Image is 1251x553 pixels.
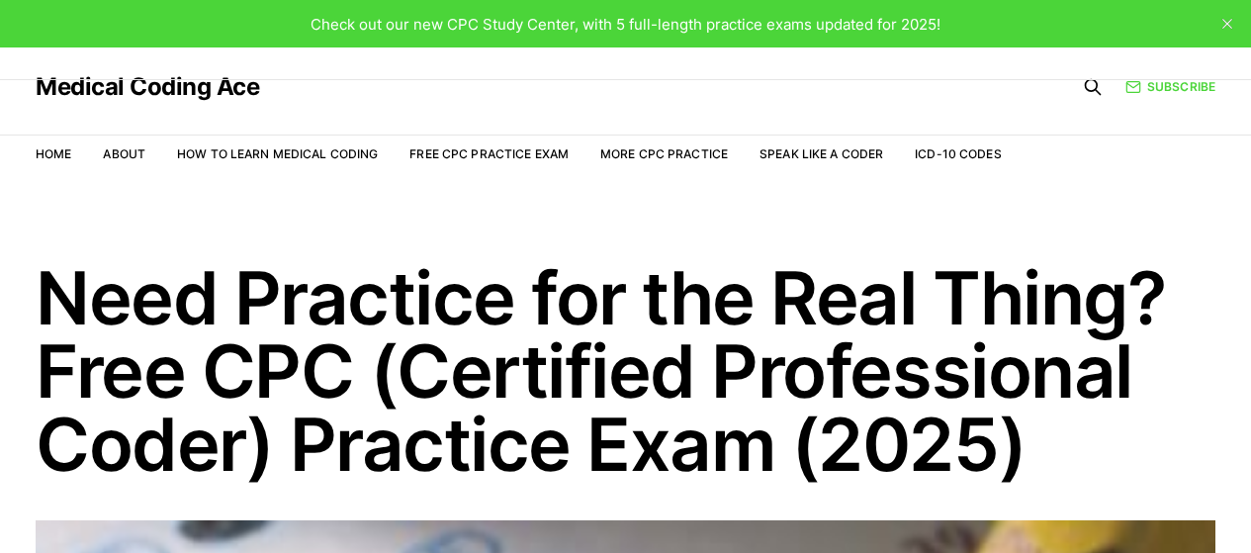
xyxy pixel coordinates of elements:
a: Subscribe [1125,77,1215,96]
a: About [103,146,145,161]
button: close [1211,8,1243,40]
a: Free CPC Practice Exam [409,146,569,161]
iframe: portal-trigger [876,456,1251,553]
a: Home [36,146,71,161]
a: Medical Coding Ace [36,75,259,99]
span: Check out our new CPC Study Center, with 5 full-length practice exams updated for 2025! [311,15,940,34]
a: How to Learn Medical Coding [177,146,378,161]
a: More CPC Practice [600,146,728,161]
h1: Need Practice for the Real Thing? Free CPC (Certified Professional Coder) Practice Exam (2025) [36,261,1215,481]
a: ICD-10 Codes [915,146,1001,161]
a: Speak Like a Coder [760,146,883,161]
